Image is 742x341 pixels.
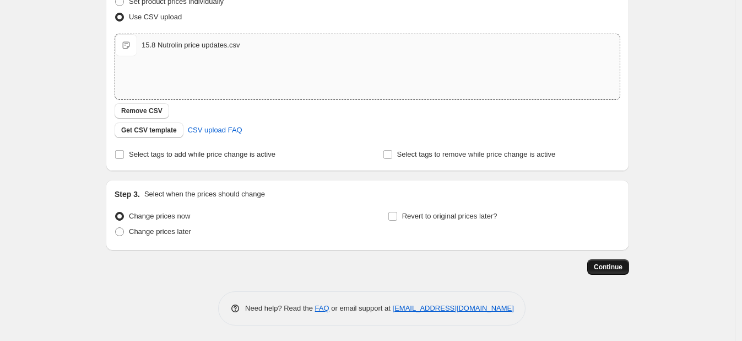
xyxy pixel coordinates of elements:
span: Select tags to remove while price change is active [397,150,556,158]
span: Use CSV upload [129,13,182,21]
a: CSV upload FAQ [181,121,249,139]
span: Revert to original prices later? [402,212,497,220]
div: 15.8 Nutrolin price updates.csv [142,40,240,51]
p: Select when the prices should change [144,189,265,200]
span: Change prices now [129,212,190,220]
span: Remove CSV [121,106,163,115]
span: Get CSV template [121,126,177,135]
span: or email support at [329,304,393,312]
h2: Step 3. [115,189,140,200]
span: Change prices later [129,227,191,236]
span: Select tags to add while price change is active [129,150,275,158]
span: CSV upload FAQ [188,125,242,136]
a: FAQ [315,304,329,312]
a: [EMAIL_ADDRESS][DOMAIN_NAME] [393,304,514,312]
button: Get CSV template [115,122,183,138]
span: Continue [594,263,622,271]
span: Need help? Read the [245,304,315,312]
button: Remove CSV [115,103,169,119]
button: Continue [587,259,629,275]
